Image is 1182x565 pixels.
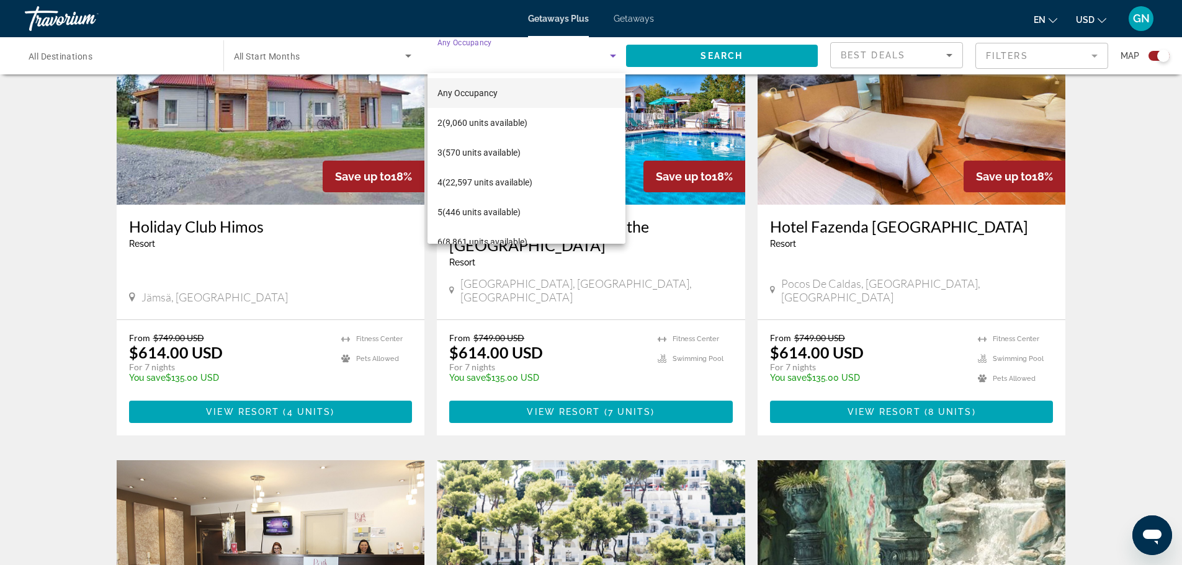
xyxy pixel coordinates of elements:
[1132,515,1172,555] iframe: Button to launch messaging window
[437,145,521,160] span: 3 (570 units available)
[437,175,532,190] span: 4 (22,597 units available)
[437,88,498,98] span: Any Occupancy
[437,234,527,249] span: 6 (8,861 units available)
[437,115,527,130] span: 2 (9,060 units available)
[437,205,521,220] span: 5 (446 units available)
